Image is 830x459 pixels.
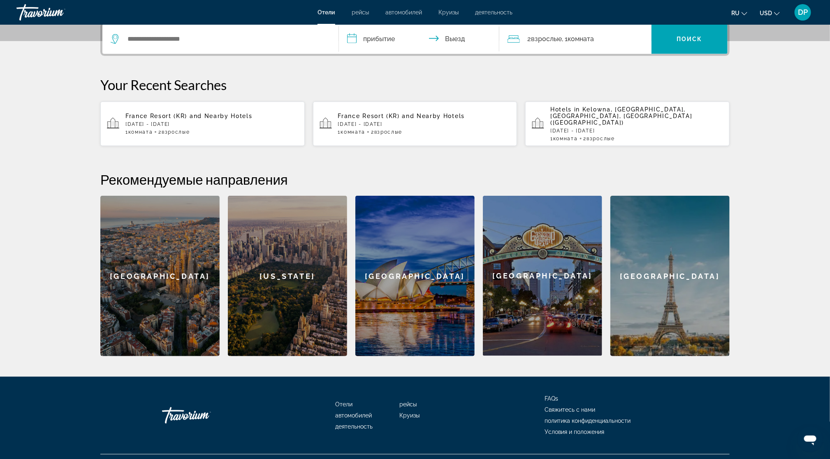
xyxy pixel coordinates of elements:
[499,24,651,54] button: Travelers: 2 adults, 0 children
[338,121,511,127] p: [DATE] - [DATE]
[318,9,335,16] a: Отели
[341,129,365,135] span: Комната
[584,136,615,141] span: 2
[100,101,305,146] button: France Resort (KR) and Nearby Hotels[DATE] - [DATE]1Комната2Взрослые
[338,113,400,119] span: France Resort (KR)
[335,412,372,419] a: автомобилей
[352,9,369,16] a: рейсы
[550,128,723,134] p: [DATE] - [DATE]
[550,106,580,113] span: Hotels in
[475,9,512,16] a: деятельность
[731,7,747,19] button: Change language
[550,106,692,126] span: Kelowna, [GEOGRAPHIC_DATA], [GEOGRAPHIC_DATA], [GEOGRAPHIC_DATA] ([GEOGRAPHIC_DATA])
[335,423,373,430] a: деятельность
[568,35,594,43] span: Комната
[162,129,190,135] span: Взрослые
[102,24,728,54] div: Search widget
[16,2,99,23] a: Travorium
[792,4,814,21] button: User Menu
[651,24,728,54] button: Поиск
[100,196,220,356] a: [GEOGRAPHIC_DATA]
[339,24,499,54] button: Check in and out dates
[125,129,153,135] span: 1
[677,36,702,42] span: Поиск
[587,136,614,141] span: Взрослые
[610,196,730,356] a: [GEOGRAPHIC_DATA]
[545,429,604,435] a: Условия и положения
[228,196,347,356] a: [US_STATE]
[374,129,402,135] span: Взрослые
[483,196,602,356] a: [GEOGRAPHIC_DATA]
[550,136,577,141] span: 1
[760,10,772,16] span: USD
[545,406,595,413] a: Свяжитесь с нами
[545,395,558,402] a: FAQs
[438,9,459,16] a: Круизы
[531,35,562,43] span: Взрослые
[527,33,562,45] span: 2
[402,113,465,119] span: and Nearby Hotels
[313,101,517,146] button: France Resort (KR) and Nearby Hotels[DATE] - [DATE]1Комната2Взрослые
[128,129,153,135] span: Комната
[562,33,594,45] span: , 1
[335,401,352,408] a: Отели
[100,76,730,93] p: Your Recent Searches
[125,113,187,119] span: France Resort (KR)
[355,196,475,356] a: [GEOGRAPHIC_DATA]
[190,113,253,119] span: and Nearby Hotels
[158,129,190,135] span: 2
[400,412,420,419] a: Круизы
[125,121,298,127] p: [DATE] - [DATE]
[371,129,402,135] span: 2
[525,101,730,146] button: Hotels in Kelowna, [GEOGRAPHIC_DATA], [GEOGRAPHIC_DATA], [GEOGRAPHIC_DATA] ([GEOGRAPHIC_DATA])[DA...
[400,401,417,408] a: рейсы
[797,426,823,452] iframe: Кнопка запуска окна обмена сообщениями
[338,129,365,135] span: 1
[760,7,780,19] button: Change currency
[545,417,631,424] a: политика конфиденциальности
[798,8,808,16] span: DP
[100,171,730,188] h2: Рекомендуемые направления
[553,136,578,141] span: Комната
[385,9,422,16] a: автомобилей
[731,10,740,16] span: ru
[162,403,244,428] a: Travorium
